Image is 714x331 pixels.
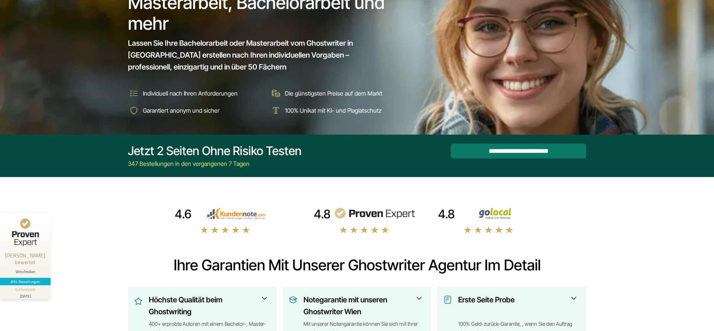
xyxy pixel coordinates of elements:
img: 100% Unikat mit KI- und Plagiatschutz [270,105,282,116]
img: stars [200,226,251,234]
li: Die günstigsten Preise auf dem Markt [270,87,407,99]
div: Wirschreiben [3,269,48,274]
h3: Notegarantie mit unseren Ghostwriter Wien [303,294,421,318]
img: stars [339,226,390,234]
span: Lassen Sie Ihre Bachelorarbeit oder Masterarbeit vom Ghostwriter in [GEOGRAPHIC_DATA] erstellen n... [128,37,393,73]
li: Individuell nach Ihren Anforderungen [128,87,265,99]
div: 4.6 [175,207,192,222]
img: Garantiert anonym und sicher [128,105,140,116]
img: Erste Seite Probe [443,295,452,304]
img: Individuell nach Ihren Anforderungen [128,87,140,99]
h2: Ihre Garantien mit unserer Ghostwriter Agentur im Detail [128,256,586,274]
img: Wirschreiben Bewertungen [458,208,540,219]
h3: Erste Seite Probe [458,294,575,318]
li: Garantiert anonym und sicher [128,105,265,116]
div: 4.8 [314,207,331,222]
div: 4.8 [438,207,455,222]
h3: Höchste Qualität beim Ghostwriting [149,294,266,318]
img: stars [463,226,514,234]
img: Die günstigsten Preise auf dem Markt [270,87,282,99]
img: Höchste Qualität beim Ghostwriting [134,295,143,307]
div: Authentizität [15,287,36,292]
div: [DATE] [3,292,48,298]
li: 100% Unikat mit KI- und Plagiatschutz [270,105,407,116]
img: kundennote [194,208,276,219]
div: Jetzt 2 Seiten ohne Risiko testen [128,144,302,158]
img: Notegarantie mit unseren Ghostwriter Wien [289,295,297,304]
img: provenexpert reviews [334,208,415,219]
div: 347 Bestellungen in den vergangenen 7 Tagen [128,159,302,168]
